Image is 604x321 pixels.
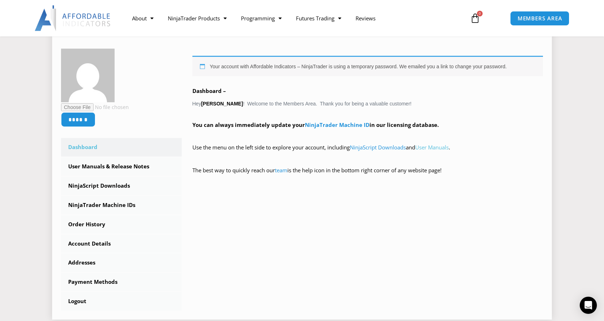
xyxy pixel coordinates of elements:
a: Dashboard [61,138,182,157]
a: NinjaScript Downloads [350,144,406,151]
b: Dashboard – [192,87,226,94]
a: Account Details [61,234,182,253]
a: NinjaTrader Products [161,10,234,26]
span: MEMBERS AREA [518,16,562,21]
a: NinjaScript Downloads [61,177,182,195]
a: Addresses [61,253,182,272]
p: Use the menu on the left side to explore your account, including and . [192,143,543,163]
a: Futures Trading [289,10,348,26]
a: Payment Methods [61,273,182,291]
span: 0 [477,11,483,16]
div: Hey ! Welcome to the Members Area. Thank you for being a valuable customer! [192,56,543,185]
a: Reviews [348,10,383,26]
a: NinjaTrader Machine ID [305,121,369,128]
a: team [275,167,287,174]
a: MEMBERS AREA [510,11,570,26]
strong: [PERSON_NAME] [201,101,243,107]
nav: Menu [125,10,462,26]
div: Your account with Affordable Indicators – NinjaTrader is using a temporary password. We emailed y... [192,56,543,76]
p: The best way to quickly reach our is the help icon in the bottom right corner of any website page! [192,166,543,186]
a: Order History [61,215,182,234]
a: About [125,10,161,26]
a: NinjaTrader Machine IDs [61,196,182,214]
a: Logout [61,292,182,311]
a: User Manuals & Release Notes [61,157,182,176]
a: User Manuals [415,144,449,151]
img: LogoAI | Affordable Indicators – NinjaTrader [35,5,111,31]
strong: You can always immediately update your in our licensing database. [192,121,439,128]
nav: Account pages [61,138,182,311]
a: Programming [234,10,289,26]
img: 5b5e4e1df32ddd44200a227e66225bb64536631775e13b80cdd1fed8f5878813 [61,49,115,102]
a: 0 [459,8,491,29]
div: Open Intercom Messenger [580,297,597,314]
